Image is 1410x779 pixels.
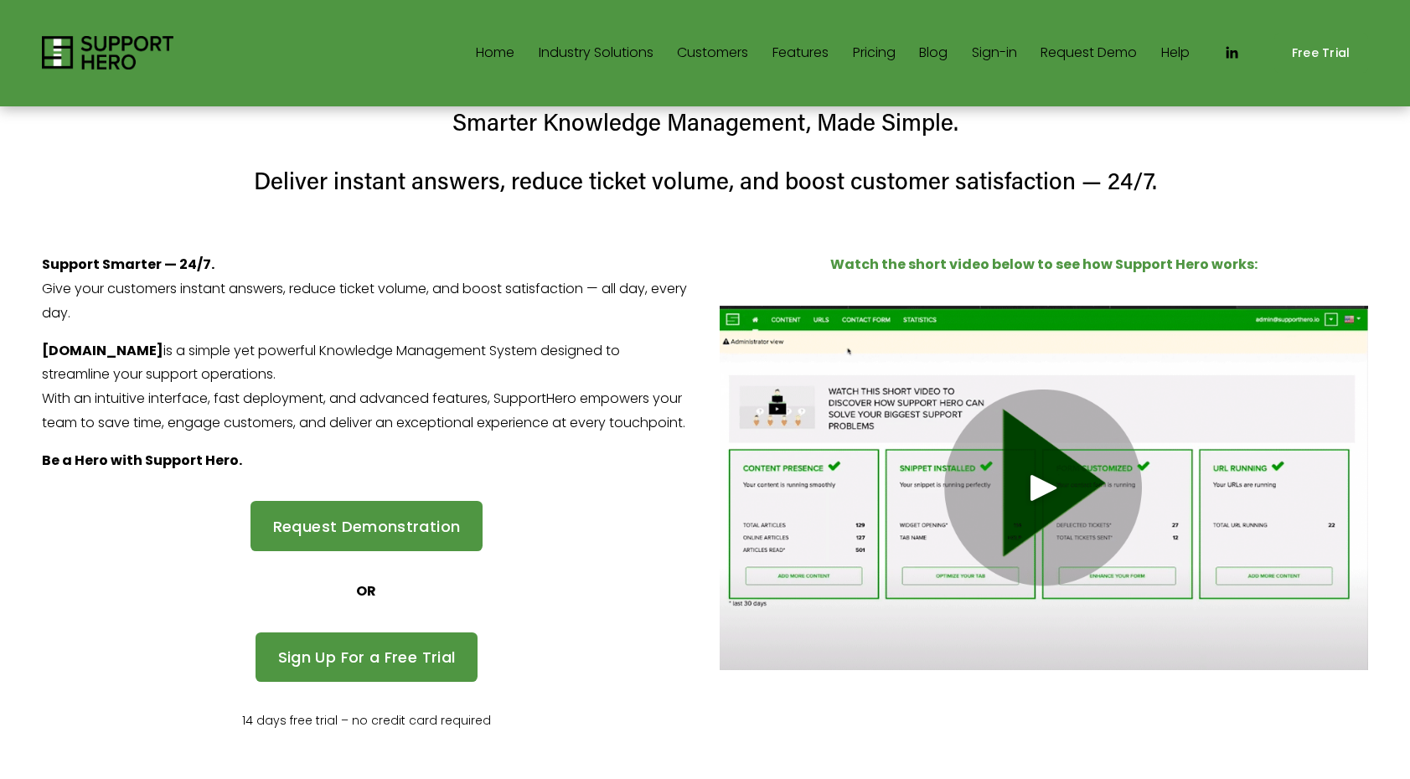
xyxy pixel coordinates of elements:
[1223,44,1240,61] a: LinkedIn
[42,451,242,470] strong: Be a Hero with Support Hero.
[42,710,690,731] p: 14 days free trial – no credit card required
[42,255,214,274] strong: Support Smarter — 24/7.
[1274,34,1368,72] a: Free Trial
[42,339,690,436] p: is a simple yet powerful Knowledge Management System designed to streamline your support operatio...
[476,39,514,66] a: Home
[42,253,690,325] p: Give your customers instant answers, reduce ticket volume, and boost satisfaction — all day, ever...
[42,106,1367,137] h4: Smarter Knowledge Management, Made Simple.
[677,39,748,66] a: Customers
[356,581,376,601] strong: OR
[42,36,173,70] img: Support Hero
[250,501,483,550] a: Request Demonstration
[1024,467,1064,508] div: Play
[1041,39,1137,66] a: Request Demo
[42,164,1367,196] h4: Deliver instant answers, reduce ticket volume, and boost customer satisfaction — 24/7.
[772,39,829,66] a: Features
[853,39,896,66] a: Pricing
[1161,39,1190,66] a: Help
[539,41,653,65] span: Industry Solutions
[42,341,163,360] strong: [DOMAIN_NAME]
[972,39,1017,66] a: Sign-in
[256,632,478,682] a: Sign Up For a Free Trial
[539,39,653,66] a: folder dropdown
[830,255,1258,274] strong: Watch the short video below to see how Support Hero works:
[919,39,948,66] a: Blog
